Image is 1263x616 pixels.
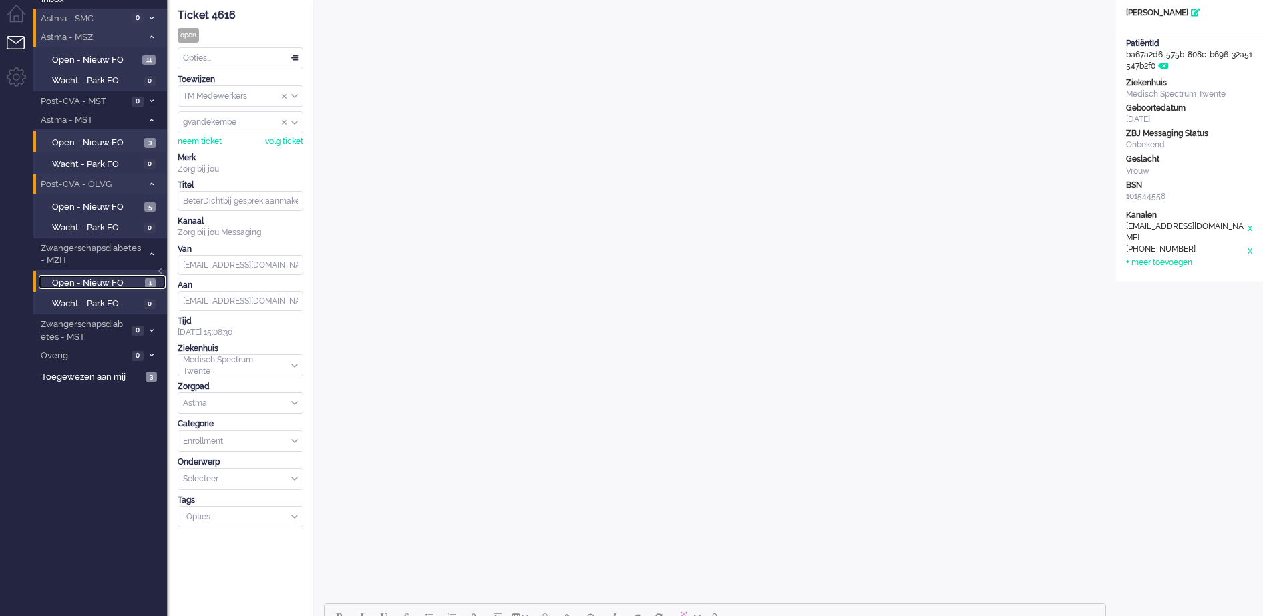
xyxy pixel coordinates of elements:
div: [EMAIL_ADDRESS][DOMAIN_NAME] [1126,221,1246,244]
span: Open - Nieuw FO [52,137,141,149]
div: [PHONE_NUMBER] [1126,244,1246,257]
a: Wacht - Park FO 0 [39,296,166,310]
span: 0 [132,326,144,336]
a: Open - Nieuw FO 11 [39,52,166,67]
span: Wacht - Park FO [52,75,140,87]
div: Geboortedatum [1126,103,1253,114]
div: [DATE] 15:08:30 [178,316,303,338]
div: Zorgpad [178,381,303,392]
span: 3 [144,138,156,148]
div: Ticket 4616 [178,8,303,23]
div: Onderwerp [178,456,303,468]
div: ZBJ Messaging Status [1126,128,1253,139]
div: ba67a2d6-575b-808c-b696-32a51547b2f0 [1116,38,1263,72]
span: 0 [144,299,156,309]
span: Overig [39,350,128,362]
span: 3 [146,372,157,382]
div: PatiëntId [1126,38,1253,49]
span: Wacht - Park FO [52,298,140,310]
div: x [1246,244,1253,257]
span: Astma - MST [39,114,142,127]
div: Assign User [178,111,303,133]
a: Open - Nieuw FO 3 [39,135,166,149]
span: Zwangerschapsdiabetes - MST [39,318,128,343]
div: Kanaal [178,216,303,227]
a: Open - Nieuw FO 5 [39,199,166,214]
a: Open - Nieuw FO 1 [39,275,166,290]
span: 11 [142,55,156,65]
span: Zwangerschapsdiabetes - MZH [39,242,142,267]
div: volg ticket [265,136,303,147]
div: Van [178,244,303,255]
div: Ziekenhuis [178,343,303,354]
div: Assign Group [178,85,303,107]
span: Toegewezen aan mij [41,371,142,384]
div: [DATE] [1126,114,1253,125]
span: 0 [132,97,144,107]
span: Open - Nieuw FO [52,54,139,67]
a: Wacht - Park FO 0 [39,220,166,234]
body: Rich Text Area. Press ALT-0 for help. [5,5,775,29]
span: Open - Nieuw FO [52,277,142,290]
span: 5 [144,202,156,212]
span: Wacht - Park FO [52,222,140,234]
span: 0 [132,13,144,23]
span: 0 [144,159,156,169]
div: Categorie [178,418,303,430]
div: Medisch Spectrum Twente [1126,89,1253,100]
a: Wacht - Park FO 0 [39,156,166,171]
div: BSN [1126,180,1253,191]
div: Geslacht [1126,153,1253,165]
div: Ziekenhuis [1126,77,1253,89]
div: 101544558 [1126,191,1253,202]
span: Open - Nieuw FO [52,201,141,214]
div: Titel [178,180,303,191]
li: Tickets menu [7,36,37,66]
div: Kanalen [1126,210,1253,221]
div: open [178,28,199,43]
a: Toegewezen aan mij 3 [39,369,167,384]
span: Wacht - Park FO [52,158,140,171]
span: 1 [145,278,156,288]
span: 0 [144,76,156,86]
div: Toewijzen [178,74,303,85]
div: Merk [178,152,303,164]
li: Admin menu [7,67,37,97]
span: Astma - MSZ [39,31,142,44]
div: neem ticket [178,136,222,147]
div: + meer toevoegen [1126,257,1192,268]
div: Select Tags [178,506,303,528]
div: Tijd [178,316,303,327]
div: Aan [178,280,303,291]
li: Dashboard menu [7,5,37,35]
span: Post-CVA - OLVG [39,178,142,191]
span: Post-CVA - MST [39,95,128,108]
div: [PERSON_NAME] [1116,7,1263,19]
div: Tags [178,495,303,506]
div: Vrouw [1126,166,1253,177]
div: x [1246,221,1253,244]
span: 0 [132,351,144,361]
a: Wacht - Park FO 0 [39,73,166,87]
div: Zorg bij jou [178,164,303,175]
span: Astma - SMC [39,13,128,25]
div: Zorg bij jou Messaging [178,227,303,238]
div: Onbekend [1126,139,1253,151]
span: 0 [144,223,156,233]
